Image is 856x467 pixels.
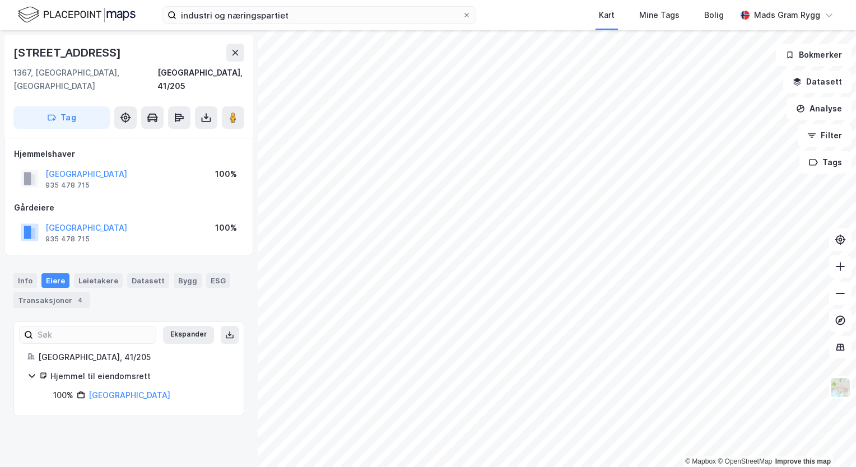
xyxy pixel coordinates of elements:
div: 100% [215,167,237,181]
div: 935 478 715 [45,235,90,244]
input: Søk [33,326,156,343]
button: Ekspander [163,326,214,344]
div: [GEOGRAPHIC_DATA], 41/205 [38,351,230,364]
div: Info [13,273,37,288]
div: Leietakere [74,273,123,288]
div: Mads Gram Rygg [754,8,820,22]
div: Kart [599,8,615,22]
div: 4 [75,295,86,306]
button: Tags [799,151,852,174]
div: Transaksjoner [13,292,90,308]
div: Bolig [704,8,724,22]
div: [GEOGRAPHIC_DATA], 41/205 [157,66,244,93]
div: Mine Tags [639,8,680,22]
button: Datasett [783,71,852,93]
button: Filter [798,124,852,147]
img: Z [830,377,851,398]
button: Tag [13,106,110,129]
a: OpenStreetMap [718,457,772,465]
button: Bokmerker [776,44,852,66]
div: Hjemmelshaver [14,147,244,161]
div: Hjemmel til eiendomsrett [50,370,230,383]
div: 100% [53,389,73,402]
div: 935 478 715 [45,181,90,190]
div: Kontrollprogram for chat [800,413,856,467]
input: Søk på adresse, matrikkel, gårdeiere, leietakere eller personer [176,7,462,24]
div: Gårdeiere [14,201,244,214]
div: ESG [206,273,230,288]
button: Analyse [787,97,852,120]
img: logo.f888ab2527a4732fd821a326f86c7f29.svg [18,5,136,25]
div: Datasett [127,273,169,288]
a: [GEOGRAPHIC_DATA] [89,390,170,400]
div: 1367, [GEOGRAPHIC_DATA], [GEOGRAPHIC_DATA] [13,66,157,93]
div: [STREET_ADDRESS] [13,44,123,62]
iframe: Chat Widget [800,413,856,467]
div: Bygg [174,273,202,288]
div: 100% [215,221,237,235]
div: Eiere [41,273,69,288]
a: Improve this map [775,457,831,465]
a: Mapbox [685,457,716,465]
